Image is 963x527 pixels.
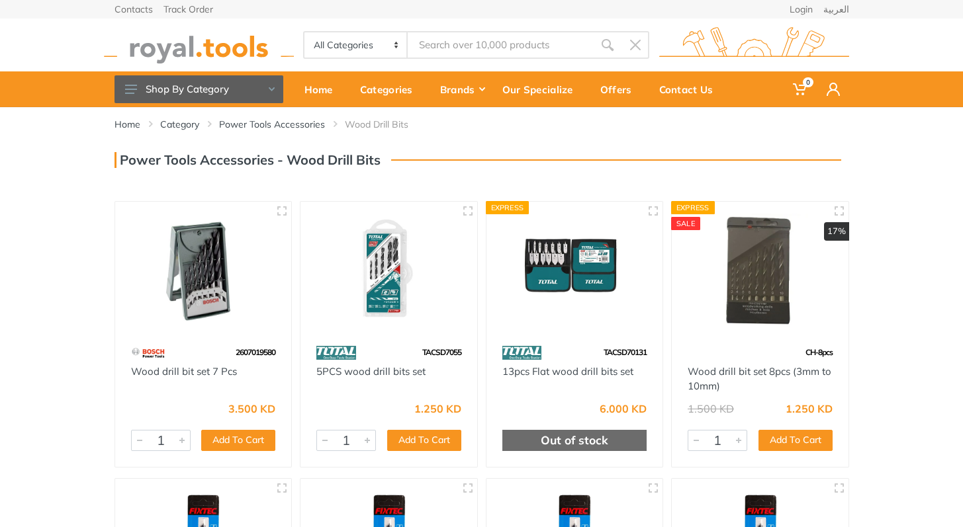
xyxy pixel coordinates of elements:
[784,71,817,107] a: 0
[805,347,833,357] span: CH-8pcs
[824,222,849,241] div: 17%
[127,214,280,328] img: Royal Tools - Wood drill bit set 7 Pcs
[498,214,651,328] img: Royal Tools - 13pcs Flat wood drill bits set
[422,347,461,357] span: TACSD7055
[671,217,700,230] div: SALE
[600,403,647,414] div: 6.000 KD
[688,341,715,364] img: 1.webp
[115,5,153,14] a: Contacts
[115,152,381,168] h3: Power Tools Accessories - Wood Drill Bits
[304,32,408,58] select: Category
[486,201,529,214] div: Express
[387,430,461,451] button: Add To Cart
[104,27,294,63] img: royal.tools Logo
[351,71,431,107] a: Categories
[591,75,650,103] div: Offers
[502,341,542,364] img: 86.webp
[790,5,813,14] a: Login
[316,365,426,378] a: 5PCS wood drill bits set
[502,365,633,378] a: 13pcs Flat wood drill bits set
[823,5,849,14] a: العربية
[236,347,275,357] span: 2607019580
[493,75,591,103] div: Our Specialize
[201,430,275,451] button: Add To Cart
[671,201,715,214] div: Express
[316,341,356,364] img: 86.webp
[591,71,650,107] a: Offers
[160,118,199,131] a: Category
[312,214,465,328] img: Royal Tools - 5PCS wood drill bits set
[408,31,593,59] input: Site search
[163,5,213,14] a: Track Order
[228,403,275,414] div: 3.500 KD
[351,75,431,103] div: Categories
[115,118,849,131] nav: breadcrumb
[786,403,833,414] div: 1.250 KD
[131,341,166,364] img: 55.webp
[219,118,325,131] a: Power Tools Accessories
[431,75,493,103] div: Brands
[684,214,837,328] img: Royal Tools - Wood drill bit set 8pcs (3mm to 10mm)⠀
[803,77,813,87] span: 0
[604,347,647,357] span: TACSD70131
[345,118,428,131] li: Wood Drill Bits
[295,75,351,103] div: Home
[758,430,833,451] button: Add To Cart
[688,365,831,393] a: Wood drill bit set 8pcs (3mm to 10mm)⠀
[115,118,140,131] a: Home
[414,403,461,414] div: 1.250 KD
[650,71,731,107] a: Contact Us
[650,75,731,103] div: Contact Us
[295,71,351,107] a: Home
[502,430,647,451] div: Out of stock
[688,403,734,414] div: 1.500 KD
[131,365,237,378] a: Wood drill bit set 7 Pcs
[659,27,849,63] img: royal.tools Logo
[115,75,283,103] button: Shop By Category
[493,71,591,107] a: Our Specialize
